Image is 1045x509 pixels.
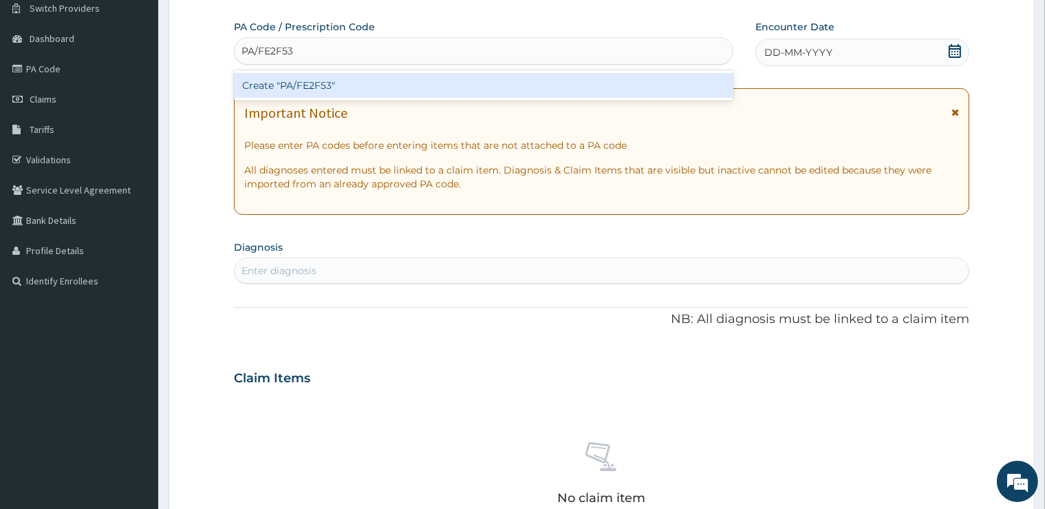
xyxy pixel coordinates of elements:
[25,69,56,103] img: d_794563401_company_1708531726252_794563401
[241,264,316,278] div: Enter diagnosis
[80,161,190,300] span: We're online!
[755,20,834,34] label: Encounter Date
[234,311,969,329] p: NB: All diagnosis must be linked to a claim item
[30,123,54,136] span: Tariffs
[234,240,283,254] label: Diagnosis
[7,352,262,400] textarea: Type your message and hit 'Enter'
[234,20,375,34] label: PA Code / Prescription Code
[30,32,74,45] span: Dashboard
[558,491,646,505] p: No claim item
[764,45,832,59] span: DD-MM-YYYY
[72,77,231,95] div: Chat with us now
[244,163,958,191] p: All diagnoses entered must be linked to a claim item. Diagnosis & Claim Items that are visible bu...
[30,2,100,14] span: Switch Providers
[234,73,733,98] div: Create "PA/FE2F53"
[244,138,958,152] p: Please enter PA codes before entering items that are not attached to a PA code
[234,371,310,386] h3: Claim Items
[30,93,56,105] span: Claims
[244,105,347,121] h1: Important Notice
[226,7,259,40] div: Minimize live chat window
